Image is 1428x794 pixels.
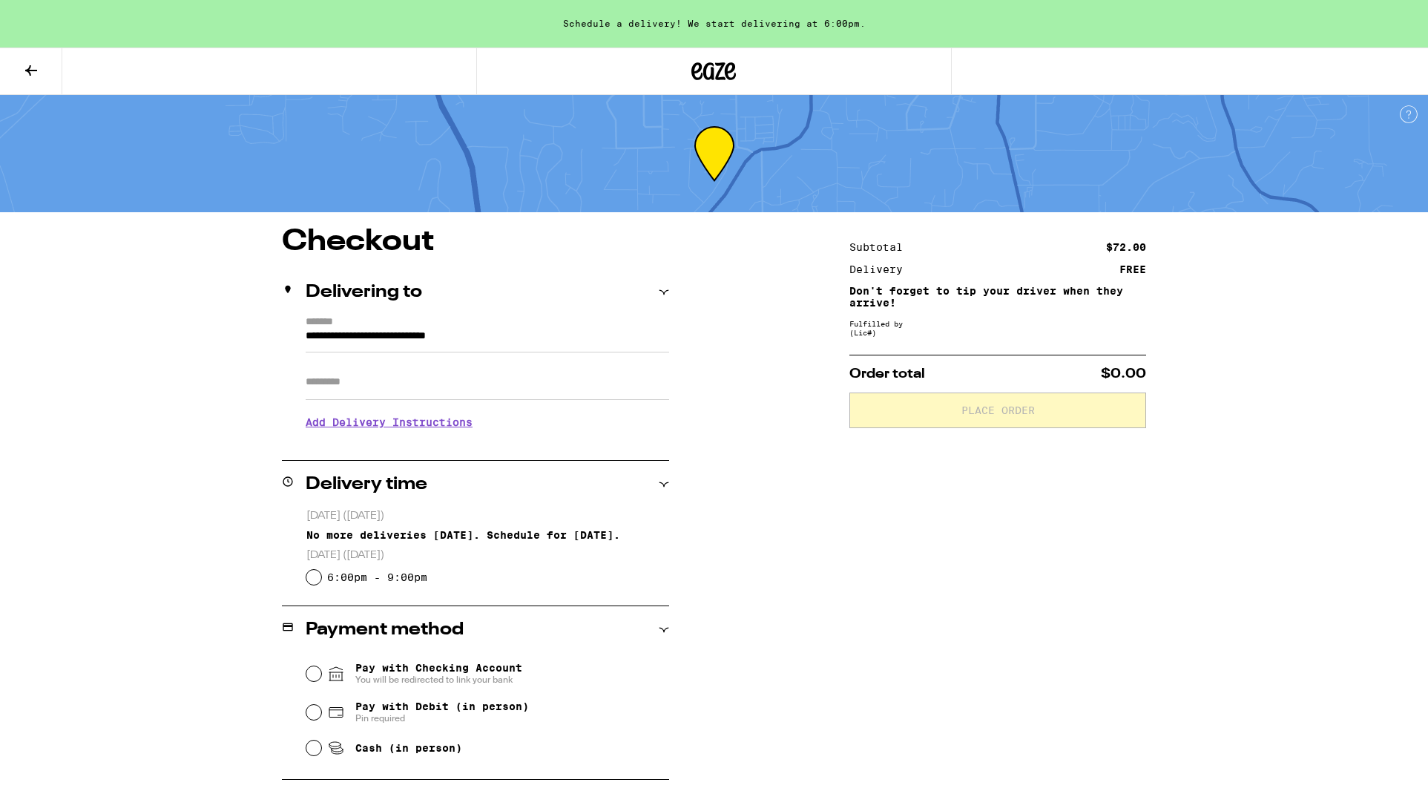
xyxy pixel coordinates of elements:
[1119,264,1146,275] div: FREE
[355,712,529,724] span: Pin required
[306,621,464,639] h2: Payment method
[1101,367,1146,381] span: $0.00
[306,283,422,301] h2: Delivering to
[355,662,522,686] span: Pay with Checking Account
[849,367,925,381] span: Order total
[961,405,1035,416] span: Place Order
[1106,242,1146,252] div: $72.00
[849,393,1146,428] button: Place Order
[849,285,1146,309] p: Don't forget to tip your driver when they arrive!
[306,476,427,493] h2: Delivery time
[282,227,669,257] h1: Checkout
[849,319,1146,337] div: Fulfilled by (Lic# )
[306,405,669,439] h3: Add Delivery Instructions
[849,264,913,275] div: Delivery
[306,509,669,523] p: [DATE] ([DATE])
[327,571,427,583] label: 6:00pm - 9:00pm
[849,242,913,252] div: Subtotal
[355,701,529,712] span: Pay with Debit (in person)
[306,529,669,541] div: No more deliveries [DATE]. Schedule for [DATE].
[355,742,462,754] span: Cash (in person)
[306,548,669,562] p: [DATE] ([DATE])
[355,674,522,686] span: You will be redirected to link your bank
[306,439,669,451] p: We'll contact you at [PHONE_NUMBER] when we arrive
